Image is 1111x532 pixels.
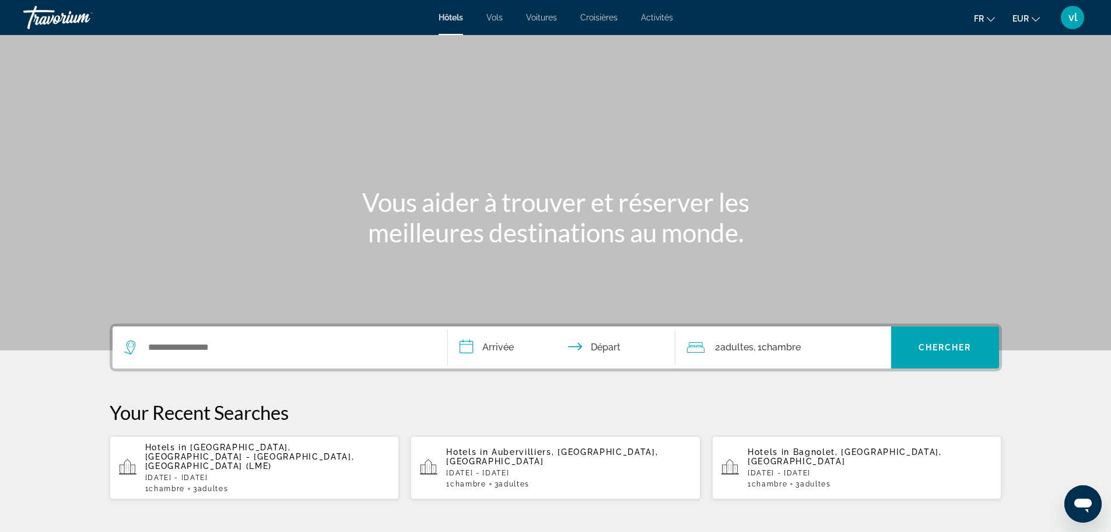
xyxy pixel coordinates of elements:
[110,436,399,500] button: Hotels in [GEOGRAPHIC_DATA], [GEOGRAPHIC_DATA] - [GEOGRAPHIC_DATA], [GEOGRAPHIC_DATA] (LME)[DATE]...
[145,443,187,452] span: Hotels in
[800,480,831,488] span: Adultes
[446,469,691,477] p: [DATE] - [DATE]
[337,187,774,248] h1: Vous aider à trouver et réserver les meilleures destinations au monde.
[113,326,999,368] div: Search widget
[439,13,463,22] a: Hôtels
[145,443,355,471] span: [GEOGRAPHIC_DATA], [GEOGRAPHIC_DATA] - [GEOGRAPHIC_DATA], [GEOGRAPHIC_DATA] (LME)
[748,447,790,457] span: Hotels in
[580,13,618,22] a: Croisières
[23,2,140,33] a: Travorium
[446,480,486,488] span: 1
[411,436,700,500] button: Hotels in Aubervilliers, [GEOGRAPHIC_DATA], [GEOGRAPHIC_DATA][DATE] - [DATE]1Chambre3Adultes
[795,480,830,488] span: 3
[145,485,185,493] span: 1
[486,13,503,22] a: Vols
[526,13,557,22] a: Voitures
[720,342,753,353] span: Adultes
[1064,485,1102,523] iframe: Bouton de lancement de la fenêtre de messagerie
[110,401,1002,424] p: Your Recent Searches
[1012,14,1029,23] span: EUR
[149,485,185,493] span: Chambre
[448,326,675,368] button: Check in and out dates
[1057,5,1088,30] button: User Menu
[919,343,972,352] span: Chercher
[752,480,788,488] span: Chambre
[446,447,488,457] span: Hotels in
[193,485,228,493] span: 3
[753,339,801,356] span: , 1
[748,447,942,466] span: Bagnolet, [GEOGRAPHIC_DATA], [GEOGRAPHIC_DATA]
[748,469,993,477] p: [DATE] - [DATE]
[446,447,658,466] span: Aubervilliers, [GEOGRAPHIC_DATA], [GEOGRAPHIC_DATA]
[145,474,390,482] p: [DATE] - [DATE]
[495,480,530,488] span: 3
[974,10,995,27] button: Change language
[748,480,787,488] span: 1
[762,342,801,353] span: Chambre
[450,480,486,488] span: Chambre
[974,14,984,23] span: fr
[499,480,530,488] span: Adultes
[712,436,1002,500] button: Hotels in Bagnolet, [GEOGRAPHIC_DATA], [GEOGRAPHIC_DATA][DATE] - [DATE]1Chambre3Adultes
[1012,10,1040,27] button: Change currency
[675,326,891,368] button: Travelers: 2 adults, 0 children
[891,326,999,368] button: Chercher
[715,339,753,356] span: 2
[641,13,673,22] a: Activités
[1068,12,1077,23] span: vl
[198,485,229,493] span: Adultes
